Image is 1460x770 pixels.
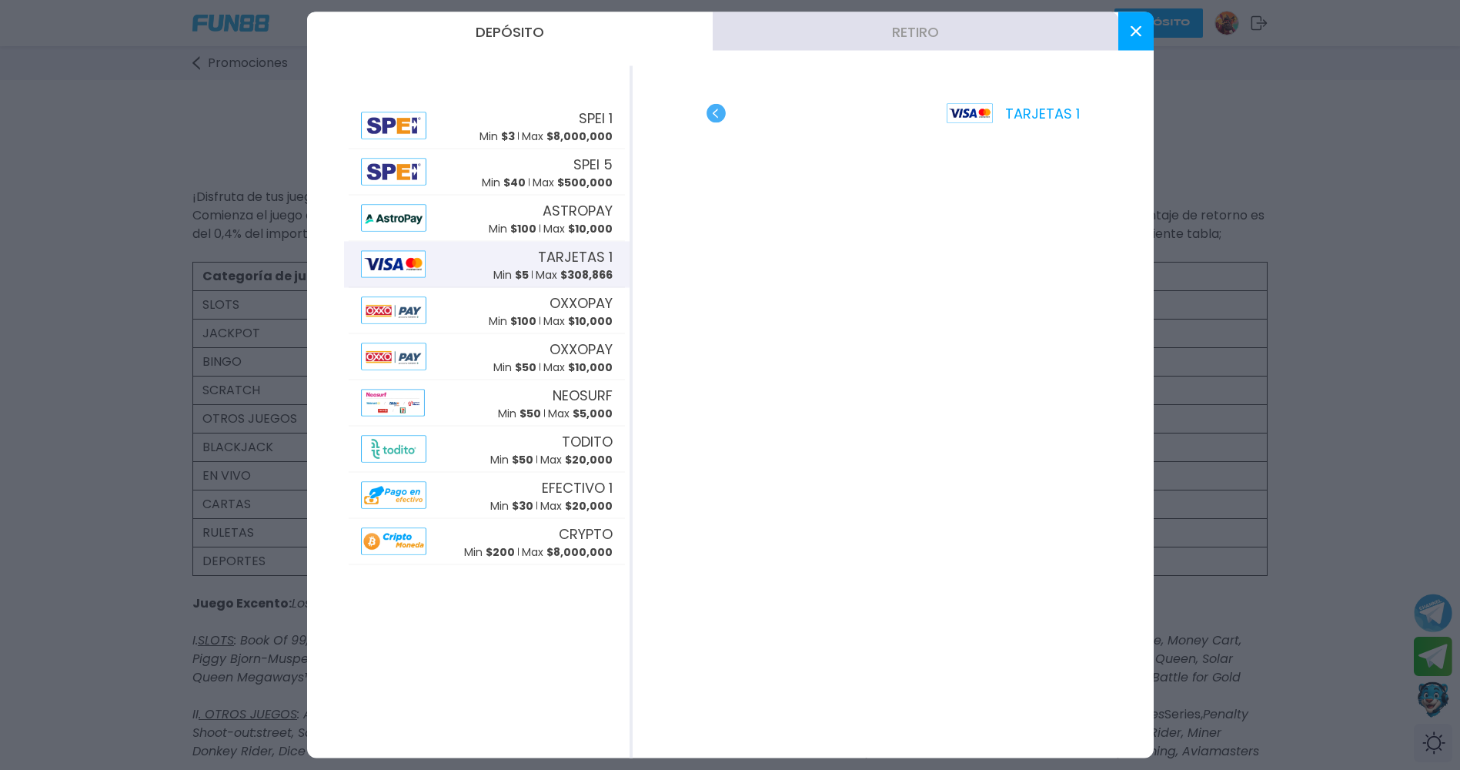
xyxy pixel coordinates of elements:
span: $ 3 [501,128,515,143]
span: $ 308,866 [560,266,613,282]
img: Alipay [361,112,427,139]
p: Min [493,266,529,283]
p: Min [464,544,515,560]
p: Max [533,174,613,190]
button: AlipayNEOSURFMin $50Max $5,000 [344,380,630,427]
span: CRYPTO [559,523,613,544]
span: $ 30 [512,497,533,513]
span: $ 8,000,000 [546,128,613,143]
span: SPEI 5 [573,153,613,174]
img: Alipay [361,159,427,186]
span: $ 50 [512,451,533,467]
p: Min [490,451,533,467]
span: $ 10,000 [568,220,613,236]
button: AlipaySPEI 1Min $3Max $8,000,000 [344,103,630,149]
span: OXXOPAY [550,338,613,359]
button: AlipayASTROPAYMin $100Max $10,000 [344,196,630,242]
span: $ 10,000 [568,359,613,374]
p: Max [543,359,613,375]
p: Max [522,128,613,144]
button: AlipayTARJETAS 1Min $5Max $308,866 [344,242,630,288]
span: TODITO [562,430,613,451]
p: Max [543,313,613,329]
span: $ 20,000 [565,451,613,467]
img: Platform Logo [947,104,993,123]
span: $ 20,000 [565,497,613,513]
img: Alipay [361,205,427,232]
button: AlipayCRYPTOMin $200Max $8,000,000 [344,519,630,565]
span: ASTROPAY [543,199,613,220]
p: TARJETAS 1 [947,103,1080,124]
img: Alipay [361,390,425,417]
p: Min [490,497,533,514]
p: Min [479,128,515,144]
button: AlipayOXXOPAYMin $100Max $10,000 [344,288,630,334]
span: $ 500,000 [557,174,613,189]
span: $ 100 [510,313,536,328]
button: Depósito [307,12,713,51]
span: $ 40 [503,174,526,189]
p: Min [498,405,541,421]
img: Alipay [361,436,427,463]
p: Max [540,451,613,467]
span: $ 50 [515,359,536,374]
span: $ 50 [520,405,541,420]
p: Min [489,313,536,329]
button: AlipayOXXOPAYMin $50Max $10,000 [344,334,630,380]
p: Min [482,174,526,190]
img: Alipay [361,482,427,509]
button: AlipaySPEI 5Min $40Max $500,000 [344,149,630,196]
span: EFECTIVO 1 [542,477,613,497]
span: OXXOPAY [550,292,613,313]
p: Max [543,220,613,236]
button: AlipayEFECTIVO 1Min $30Max $20,000 [344,473,630,519]
span: SPEI 1 [579,107,613,128]
span: $ 5 [515,266,529,282]
img: Alipay [361,528,427,555]
button: AlipayTODITOMin $50Max $20,000 [344,427,630,473]
span: TARJETAS 1 [538,246,613,266]
span: $ 100 [510,220,536,236]
span: $ 200 [486,544,515,559]
span: $ 10,000 [568,313,613,328]
p: Max [540,497,613,514]
p: Max [548,405,613,421]
span: NEOSURF [553,384,613,405]
button: Retiro [713,12,1118,51]
img: Alipay [361,343,427,370]
span: $ 5,000 [573,405,613,420]
span: $ 8,000,000 [546,544,613,559]
img: Alipay [361,297,427,324]
p: Min [493,359,536,375]
img: Alipay [361,251,426,278]
p: Min [489,220,536,236]
p: Max [536,266,613,283]
p: Max [522,544,613,560]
